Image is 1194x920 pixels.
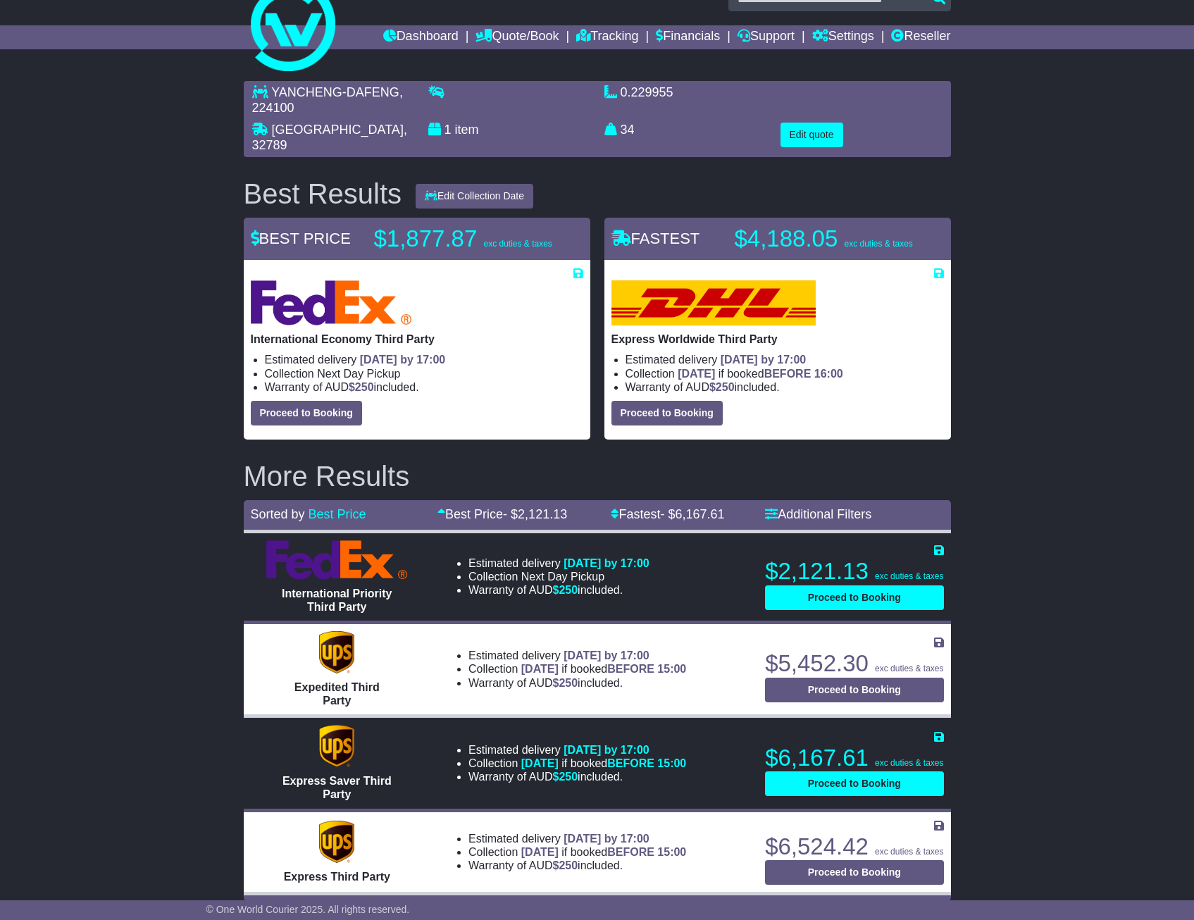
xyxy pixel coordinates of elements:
[468,832,686,845] li: Estimated delivery
[553,859,578,871] span: $
[657,663,686,675] span: 15:00
[251,332,583,346] p: International Economy Third Party
[611,280,816,325] img: DHL: Express Worldwide Third Party
[360,354,446,366] span: [DATE] by 17:00
[503,507,567,521] span: - $
[282,588,392,613] span: International Priority Third Party
[251,507,305,521] span: Sorted by
[521,571,604,583] span: Next Day Pickup
[271,85,399,99] span: YANCHENG-DAFENG
[656,25,720,49] a: Financials
[521,846,559,858] span: [DATE]
[265,380,583,394] li: Warranty of AUD included.
[444,123,452,137] span: 1
[416,184,533,209] button: Edit Collection Date
[611,401,723,425] button: Proceed to Booking
[468,570,649,583] li: Collection
[272,123,404,137] span: [GEOGRAPHIC_DATA]
[521,757,559,769] span: [DATE]
[475,25,559,49] a: Quote/Book
[676,507,725,521] span: 6,167.61
[764,368,811,380] span: BEFORE
[455,123,479,137] span: item
[521,663,686,675] span: if booked
[251,280,412,325] img: FedEx Express: International Economy Third Party
[781,123,843,147] button: Edit quote
[564,744,649,756] span: [DATE] by 17:00
[319,631,354,673] img: UPS (new): Expedited Third Party
[559,859,578,871] span: 250
[284,871,390,883] span: Express Third Party
[765,678,943,702] button: Proceed to Booking
[891,25,950,49] a: Reseller
[553,584,578,596] span: $
[607,663,654,675] span: BEFORE
[735,225,913,253] p: $4,188.05
[252,123,407,152] span: , 32789
[875,847,943,857] span: exc duties & taxes
[309,507,366,521] a: Best Price
[521,757,686,769] span: if booked
[765,585,943,610] button: Proceed to Booking
[251,230,351,247] span: BEST PRICE
[518,507,567,521] span: 2,121.13
[251,401,362,425] button: Proceed to Booking
[483,239,552,249] span: exc duties & taxes
[468,757,686,770] li: Collection
[765,860,943,885] button: Proceed to Booking
[383,25,459,49] a: Dashboard
[553,771,578,783] span: $
[576,25,638,49] a: Tracking
[521,846,686,858] span: if booked
[206,904,410,915] span: © One World Courier 2025. All rights reserved.
[564,833,649,845] span: [DATE] by 17:00
[716,381,735,393] span: 250
[437,507,567,521] a: Best Price- $2,121.13
[319,725,354,767] img: UPS (new): Express Saver Third Party
[317,368,400,380] span: Next Day Pickup
[468,770,686,783] li: Warranty of AUD included.
[657,757,686,769] span: 15:00
[812,25,874,49] a: Settings
[765,833,943,861] p: $6,524.42
[553,677,578,689] span: $
[559,677,578,689] span: 250
[559,771,578,783] span: 250
[349,381,374,393] span: $
[468,583,649,597] li: Warranty of AUD included.
[657,846,686,858] span: 15:00
[709,381,735,393] span: $
[468,557,649,570] li: Estimated delivery
[611,332,944,346] p: Express Worldwide Third Party
[765,557,943,585] p: $2,121.13
[765,771,943,796] button: Proceed to Booking
[355,381,374,393] span: 250
[265,353,583,366] li: Estimated delivery
[319,821,354,863] img: UPS (new): Express Third Party
[265,367,583,380] li: Collection
[521,663,559,675] span: [DATE]
[661,507,725,521] span: - $
[875,758,943,768] span: exc duties & taxes
[607,846,654,858] span: BEFORE
[468,676,686,690] li: Warranty of AUD included.
[468,662,686,676] li: Collection
[738,25,795,49] a: Support
[626,367,944,380] li: Collection
[252,85,403,115] span: , 224100
[237,178,409,209] div: Best Results
[294,681,380,707] span: Expedited Third Party
[621,85,673,99] span: 0.229955
[621,123,635,137] span: 34
[564,557,649,569] span: [DATE] by 17:00
[564,649,649,661] span: [DATE] by 17:00
[678,368,842,380] span: if booked
[814,368,843,380] span: 16:00
[626,380,944,394] li: Warranty of AUD included.
[765,649,943,678] p: $5,452.30
[844,239,912,249] span: exc duties & taxes
[721,354,807,366] span: [DATE] by 17:00
[765,744,943,772] p: $6,167.61
[374,225,552,253] p: $1,877.87
[244,461,951,492] h2: More Results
